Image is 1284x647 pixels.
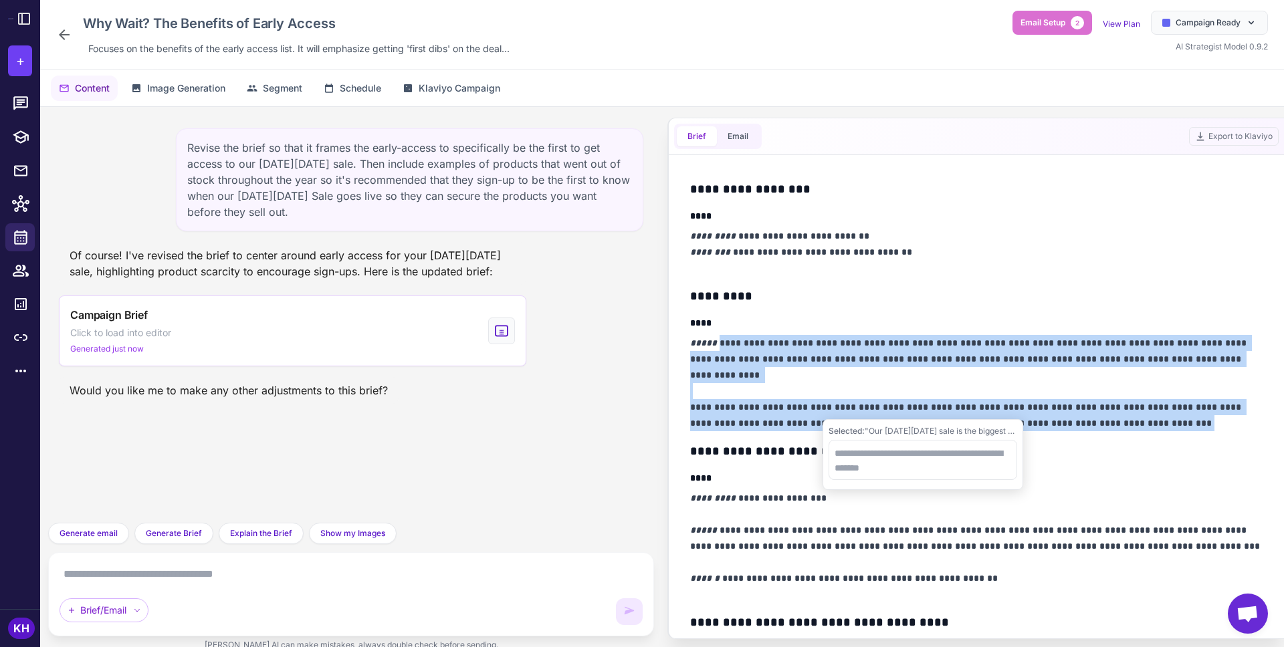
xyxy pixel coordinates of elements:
span: AI Strategist Model 0.9.2 [1176,41,1268,51]
span: Generated just now [70,343,144,355]
span: Campaign Ready [1176,17,1241,29]
button: Image Generation [123,76,233,101]
button: Content [51,76,118,101]
button: Schedule [316,76,389,101]
span: Content [75,81,110,96]
div: Would you like me to make any other adjustments to this brief? [59,377,399,404]
span: Selected: [829,426,865,436]
span: Generate Brief [146,527,202,539]
button: Explain the Brief [219,523,304,544]
div: Open chat [1228,594,1268,634]
span: Focuses on the benefits of the early access list. It will emphasize getting 'first dibs' on the d... [88,41,510,56]
div: Click to edit campaign name [78,11,515,36]
button: Generate email [48,523,129,544]
button: Brief [677,126,717,146]
span: Generate email [60,527,118,539]
div: Of course! I've revised the brief to center around early access for your [DATE][DATE] sale, highl... [59,242,526,285]
span: Segment [263,81,302,96]
span: Image Generation [147,81,225,96]
div: Revise the brief so that it frames the early-access to specifically be the first to get access to... [176,128,643,231]
span: Klaviyo Campaign [419,81,500,96]
div: Click to edit description [83,39,515,59]
button: Show my Images [309,523,397,544]
button: Generate Brief [134,523,213,544]
div: Brief/Email [60,598,148,622]
span: 2 [1071,16,1084,29]
button: Email [717,126,759,146]
span: + [16,51,25,71]
span: Email Setup [1021,17,1065,29]
span: Click to load into editor [70,326,171,340]
span: Schedule [340,81,381,96]
button: + [8,45,32,76]
button: Export to Klaviyo [1189,127,1279,146]
span: Explain the Brief [230,527,292,539]
img: Raleon Logo [8,18,13,19]
a: View Plan [1103,19,1140,29]
button: Klaviyo Campaign [395,76,508,101]
button: Email Setup2 [1012,11,1092,35]
span: Show my Images [320,527,385,539]
button: Segment [239,76,310,101]
div: "Our [DATE][DATE] sale is the biggest event of the year, but with great deals comes great demand.... [829,425,1017,437]
div: KH [8,618,35,639]
span: Campaign Brief [70,307,148,323]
